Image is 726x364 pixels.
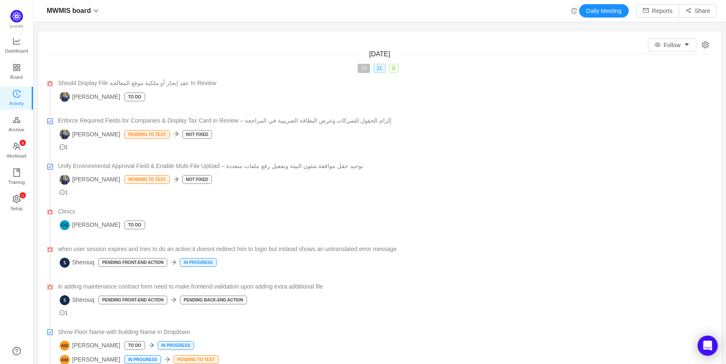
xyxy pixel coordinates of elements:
a: when user session expires and tries to do an action it doesnt redirect him to login but instead s... [58,245,711,254]
sup: 4 [20,140,26,146]
span: Training [8,174,25,191]
i: icon: setting [702,41,709,48]
a: Activity [13,90,21,107]
span: MWMIS board [47,4,91,18]
img: OG [60,220,70,230]
i: icon: book [13,168,21,177]
img: Quantify [10,10,23,23]
span: Activity [9,95,24,112]
i: icon: history [13,90,21,98]
span: Show Floor Name with building Name in Dropdown [58,328,190,336]
i: icon: message [60,144,65,150]
span: [PERSON_NAME] [60,341,120,351]
a: icon: settingSetup [13,195,21,212]
a: Unify Environmental Approval Field & Enable Multi-File Upload – توحيد حقل موافقة شئون البيئة وتفع... [58,162,711,171]
span: [PERSON_NAME] [60,92,120,102]
p: 1 [21,192,23,198]
a: Archive [13,116,21,133]
i: icon: message [60,310,65,316]
span: 0 [389,64,398,73]
span: Sherouq [60,295,94,305]
p: To Do [125,93,144,101]
span: [PERSON_NAME] [60,129,120,139]
span: Clinics [58,207,75,216]
span: 1 [60,144,68,150]
p: To Do [125,341,144,349]
span: [PERSON_NAME] [60,220,120,230]
i: icon: arrow-right [149,342,154,348]
span: Board [10,69,23,85]
i: icon: arrow-right [173,131,179,137]
a: icon: teamWorkload [13,143,21,159]
p: In Progress [125,356,160,364]
p: Pending Front-end Action [99,296,167,304]
i: icon: appstore [13,63,21,72]
img: S [60,258,70,268]
div: Open Intercom Messenger [698,336,718,356]
i: icon: arrow-right [171,297,176,303]
a: Dashboard [13,38,21,54]
p: Pending To Test [125,131,169,138]
img: AM [60,341,70,351]
span: Sherouq [60,258,94,268]
p: 4 [21,140,23,146]
span: [DATE] [369,50,390,58]
span: 21 [373,64,386,73]
span: when user session expires and tries to do an action it doesnt redirect him to login but instead s... [58,245,397,254]
span: Archive [9,121,24,138]
a: Show Floor Name with building Name in Dropdown [58,328,711,336]
span: 1 [60,310,68,316]
i: icon: setting [13,195,21,203]
p: In Progress [180,259,216,266]
span: Setup [10,200,23,217]
i: icon: arrow-right [173,176,179,182]
button: icon: share-altShare [679,4,717,18]
span: [PERSON_NAME] [60,175,120,185]
a: in adding maintenance contract form need to make frontend validation upon adding extra additional... [58,282,711,291]
span: Enforce Required Fields for Companies & Display Tax Card in Review – إلزام الحقول للشركات وعرض ال... [58,116,391,125]
span: Workload [7,148,26,164]
p: Not Fixed [183,131,212,138]
p: Pending Front-end Action [99,259,167,266]
button: icon: eyeFollowicon: caret-down [648,38,696,52]
span: Dashboard [5,43,28,59]
i: icon: message [60,190,65,195]
a: Training [13,169,21,186]
i: icon: team [13,142,21,151]
img: AM [60,129,70,139]
sup: 1 [20,192,26,198]
img: AM [60,175,70,185]
span: 1 [60,190,68,196]
i: icon: arrow-right [171,259,176,265]
i: icon: line-chart [13,37,21,45]
p: Not Fixed [183,176,212,183]
img: AM [60,92,70,102]
p: Pending To Test [174,356,218,364]
a: Board [13,64,21,80]
img: S [60,295,70,305]
i: icon: gold [13,116,21,124]
a: Should Display File عقد إيجار أو ملكية موقع المعالجة In Review [58,79,711,88]
p: To Do [125,221,144,229]
i: icon: arrow-right [164,356,170,362]
button: icon: mailReports [636,4,679,18]
i: icon: down [93,8,98,13]
p: Pending To Test [125,176,169,183]
p: Pending Back-end Action [180,296,246,304]
span: in adding maintenance contract form need to make frontend validation upon adding extra additional... [58,282,323,291]
i: icon: history [571,8,577,14]
span: 10 [358,64,370,73]
span: Unify Environmental Approval Field & Enable Multi-File Upload – توحيد حقل موافقة شئون البيئة وتفع... [58,162,363,171]
p: In Progress [158,341,194,349]
span: Should Display File عقد إيجار أو ملكية موقع المعالجة In Review [58,79,217,88]
a: Clinics [58,207,711,216]
a: icon: question-circle [13,347,21,355]
span: Quantify [10,24,24,28]
button: Daily Meeting [579,4,629,18]
a: Enforce Required Fields for Companies & Display Tax Card in Review – إلزام الحقول للشركات وعرض ال... [58,116,711,125]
